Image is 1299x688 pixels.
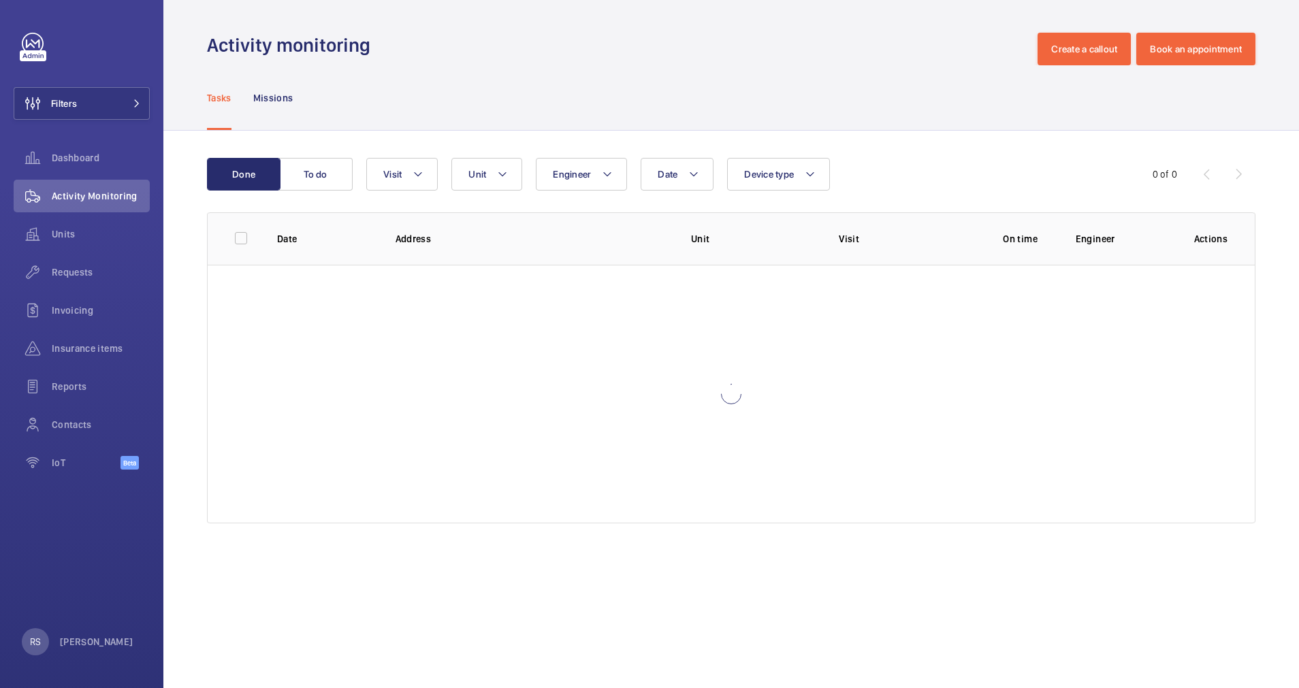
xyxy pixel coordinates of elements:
span: Activity Monitoring [52,189,150,203]
span: Unit [468,169,486,180]
span: Filters [51,97,77,110]
p: Engineer [1076,232,1172,246]
span: Requests [52,265,150,279]
p: Unit [691,232,817,246]
span: Visit [383,169,402,180]
button: To do [279,158,353,191]
span: Invoicing [52,304,150,317]
span: Units [52,227,150,241]
button: Device type [727,158,830,191]
p: Actions [1194,232,1228,246]
span: Insurance items [52,342,150,355]
button: Date [641,158,713,191]
p: Missions [253,91,293,105]
span: IoT [52,456,121,470]
span: Beta [121,456,139,470]
button: Filters [14,87,150,120]
span: Contacts [52,418,150,431]
button: Done [207,158,280,191]
p: Visit [839,232,965,246]
div: 0 of 0 [1153,167,1177,181]
button: Engineer [536,158,627,191]
p: Date [277,232,374,246]
span: Date [658,169,677,180]
p: Address [396,232,669,246]
p: [PERSON_NAME] [60,635,133,649]
span: Device type [744,169,794,180]
h1: Activity monitoring [207,33,379,58]
button: Create a callout [1038,33,1131,65]
p: RS [30,635,41,649]
span: Reports [52,380,150,393]
button: Unit [451,158,522,191]
button: Visit [366,158,438,191]
p: Tasks [207,91,231,105]
span: Engineer [553,169,591,180]
button: Book an appointment [1136,33,1255,65]
span: Dashboard [52,151,150,165]
p: On time [987,232,1053,246]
